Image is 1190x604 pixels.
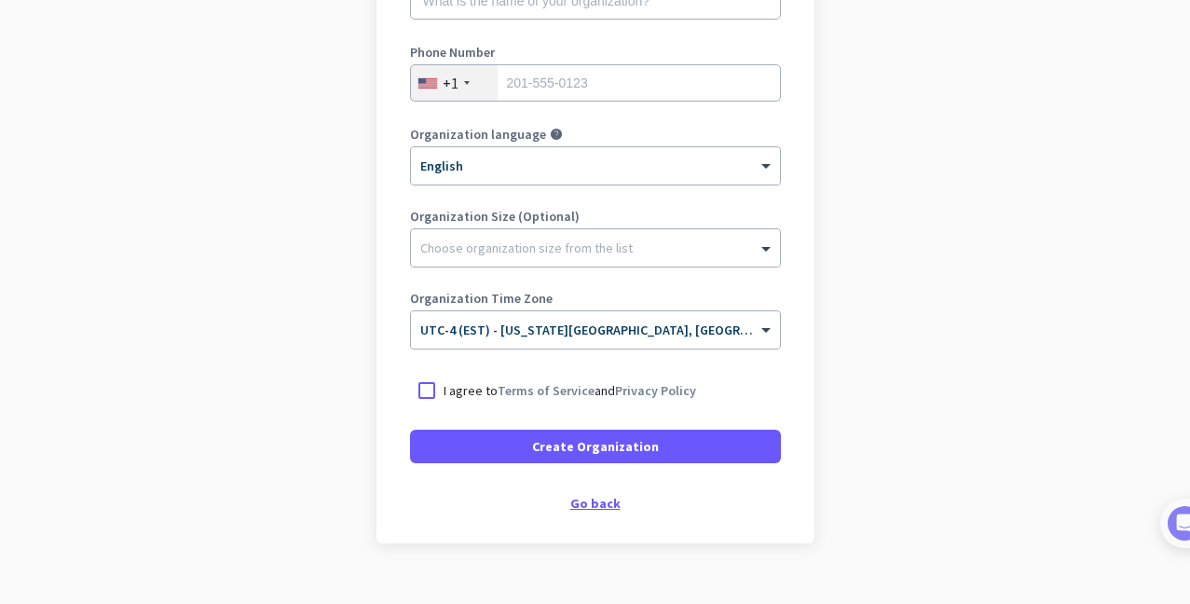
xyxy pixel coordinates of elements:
label: Organization Time Zone [410,292,781,305]
button: Create Organization [410,430,781,463]
a: Terms of Service [498,382,595,399]
p: I agree to and [444,381,696,400]
span: Create Organization [532,437,659,456]
label: Organization Size (Optional) [410,210,781,223]
label: Phone Number [410,46,781,59]
input: 201-555-0123 [410,64,781,102]
i: help [550,128,563,141]
div: Go back [410,497,781,510]
label: Organization language [410,128,546,141]
a: Privacy Policy [615,382,696,399]
div: +1 [443,74,458,92]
